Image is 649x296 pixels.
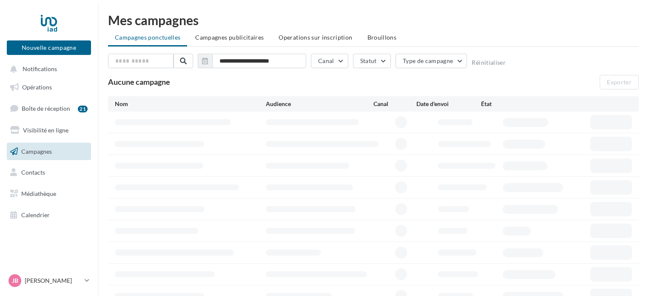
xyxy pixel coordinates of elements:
[25,276,81,285] p: [PERSON_NAME]
[7,273,91,289] a: JB [PERSON_NAME]
[5,99,93,118] a: Boîte de réception21
[5,185,93,203] a: Médiathèque
[472,59,506,66] button: Réinitialiser
[78,106,88,112] div: 21
[5,121,93,139] a: Visibilité en ligne
[21,190,56,197] span: Médiathèque
[481,100,546,108] div: État
[22,83,52,91] span: Opérations
[5,143,93,161] a: Campagnes
[373,100,416,108] div: Canal
[5,78,93,96] a: Opérations
[279,34,352,41] span: Operations sur inscription
[311,54,348,68] button: Canal
[23,126,68,134] span: Visibilité en ligne
[23,66,57,73] span: Notifications
[396,54,467,68] button: Type de campagne
[600,75,639,89] button: Exporter
[21,211,50,218] span: Calendrier
[367,34,397,41] span: Brouillons
[21,169,45,176] span: Contacts
[12,276,18,285] span: JB
[108,77,170,86] span: Aucune campagne
[21,147,52,155] span: Campagnes
[266,100,373,108] div: Audience
[5,206,93,224] a: Calendrier
[5,164,93,181] a: Contacts
[115,100,266,108] div: Nom
[416,100,481,108] div: Date d'envoi
[108,14,639,26] div: Mes campagnes
[195,34,264,41] span: Campagnes publicitaires
[22,105,70,112] span: Boîte de réception
[353,54,391,68] button: Statut
[7,40,91,55] button: Nouvelle campagne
